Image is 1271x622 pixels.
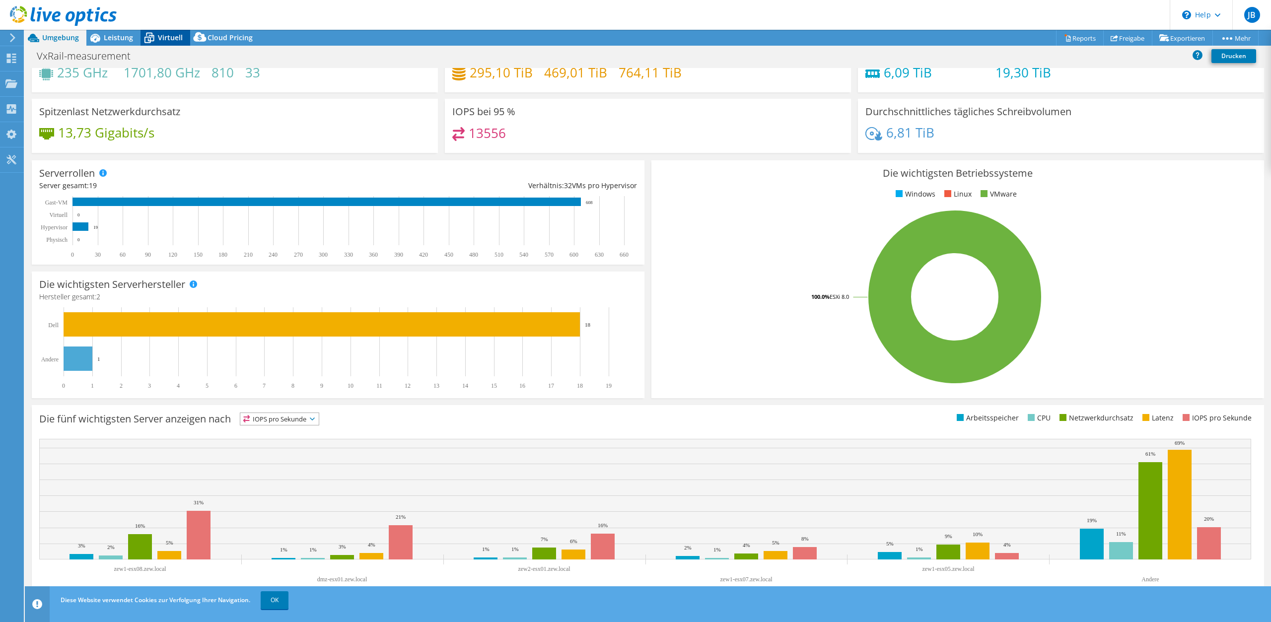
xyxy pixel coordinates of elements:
[1145,451,1155,457] text: 61%
[206,382,209,389] text: 5
[1087,517,1097,523] text: 19%
[77,212,80,217] text: 0
[1057,413,1133,423] li: Netzwerkdurchsatz
[145,251,151,258] text: 90
[320,382,323,389] text: 9
[1182,10,1191,19] svg: \n
[922,565,975,572] text: zew1-esx05.zew.local
[595,251,604,258] text: 630
[280,547,287,553] text: 1%
[491,382,497,389] text: 15
[97,356,100,362] text: 1
[444,251,453,258] text: 450
[62,382,65,389] text: 0
[619,67,682,78] h4: 764,11 TiB
[1141,576,1159,583] text: Andere
[78,543,85,549] text: 3%
[978,189,1017,200] li: VMware
[294,251,303,258] text: 270
[893,189,935,200] li: Windows
[39,279,185,290] h3: Die wichtigsten Serverhersteller
[344,251,353,258] text: 330
[544,67,607,78] h4: 469,01 TiB
[433,382,439,389] text: 13
[713,547,721,553] text: 1%
[245,67,282,78] h4: 33
[585,322,591,328] text: 18
[511,546,519,552] text: 1%
[124,67,200,78] h4: 1701,80 GHz
[569,251,578,258] text: 600
[45,199,68,206] text: Gast-VM
[995,67,1051,78] h4: 19,30 TiB
[659,168,1257,179] h3: Die wichtigsten Betriebssysteme
[886,127,934,138] h4: 6,81 TiB
[452,106,515,117] h3: IOPS bei 95 %
[942,189,972,200] li: Linux
[317,576,367,583] text: dmz-esx01.zew.local
[772,540,779,546] text: 5%
[394,251,403,258] text: 390
[158,33,183,42] span: Virtuell
[104,33,133,42] span: Leistung
[973,531,983,537] text: 10%
[916,546,923,552] text: 1%
[1212,30,1259,46] a: Mehr
[419,251,428,258] text: 420
[46,236,68,243] text: Physisch
[263,382,266,389] text: 7
[494,251,503,258] text: 510
[470,67,533,78] h4: 295,10 TiB
[218,251,227,258] text: 180
[570,538,577,544] text: 6%
[865,106,1071,117] h3: Durchschnittliches tägliches Schreibvolumen
[684,545,692,551] text: 2%
[598,522,608,528] text: 16%
[405,382,411,389] text: 12
[114,565,166,572] text: zew1-esx08.zew.local
[469,251,478,258] text: 480
[269,251,278,258] text: 240
[77,237,80,242] text: 0
[61,596,250,604] span: Diese Website verwendet Cookies zur Verfolgung Ihrer Navigation.
[39,180,338,191] div: Server gesamt:
[135,523,145,529] text: 16%
[811,293,830,300] tspan: 100.0%
[1211,49,1256,63] a: Drucken
[564,181,572,190] span: 32
[469,128,506,138] h4: 13556
[309,547,317,553] text: 1%
[32,51,146,62] h1: VxRail-measurement
[168,251,177,258] text: 120
[107,544,115,550] text: 2%
[368,542,375,548] text: 4%
[338,180,637,191] div: Verhältnis: VMs pro Hypervisor
[830,293,849,300] tspan: ESXi 8.0
[884,67,984,78] h4: 6,09 TiB
[1140,413,1174,423] li: Latenz
[261,591,288,609] a: OK
[39,168,95,179] h3: Serverrollen
[57,67,112,78] h4: 235 GHz
[208,33,253,42] span: Cloud Pricing
[148,382,151,389] text: 3
[177,382,180,389] text: 4
[120,251,126,258] text: 60
[41,356,59,363] text: Andere
[545,251,554,258] text: 570
[212,67,234,78] h4: 810
[49,211,68,218] text: Virtuell
[548,382,554,389] text: 17
[194,499,204,505] text: 31%
[1003,542,1011,548] text: 4%
[720,576,773,583] text: zew1-esx07.zew.local
[1025,413,1051,423] li: CPU
[1103,30,1152,46] a: Freigabe
[39,291,637,302] h4: Hersteller gesamt:
[1175,440,1185,446] text: 69%
[166,540,173,546] text: 5%
[801,536,809,542] text: 8%
[482,546,490,552] text: 1%
[1244,7,1260,23] span: JB
[886,541,894,547] text: 5%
